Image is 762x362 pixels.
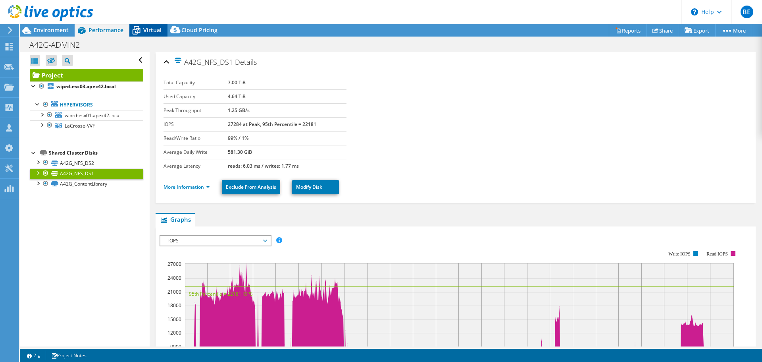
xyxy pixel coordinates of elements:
[164,162,228,170] label: Average Latency
[164,93,228,101] label: Used Capacity
[715,24,752,37] a: More
[30,168,143,179] a: A42G_NFS_DS1
[609,24,647,37] a: Reports
[228,135,248,141] b: 99% / 1%
[235,57,257,67] span: Details
[30,100,143,110] a: Hypervisors
[647,24,679,37] a: Share
[228,79,246,86] b: 7.00 TiB
[228,121,316,128] b: 27284 at Peak, 95th Percentile = 22181
[143,26,162,34] span: Virtual
[30,81,143,92] a: wiprd-esx03.apex42.local
[26,41,92,49] h1: A42G-ADMIN2
[228,149,252,155] b: 581.30 GiB
[89,26,123,34] span: Performance
[34,26,69,34] span: Environment
[164,106,228,114] label: Peak Throughput
[164,134,228,142] label: Read/Write Ratio
[30,110,143,120] a: wiprd-esx01.apex42.local
[65,112,121,119] span: wiprd-esx01.apex42.local
[164,79,228,87] label: Total Capacity
[56,83,116,90] b: wiprd-esx03.apex42.local
[30,120,143,131] a: LaCrosse-VVF
[167,288,181,295] text: 21000
[170,343,181,350] text: 9000
[292,180,339,194] a: Modify Disk
[167,261,181,267] text: 27000
[228,107,250,114] b: 1.25 GB/s
[21,350,46,360] a: 2
[164,236,266,246] span: IOPS
[160,215,191,223] span: Graphs
[164,184,210,190] a: More Information
[174,57,233,66] span: A42G_NFS_DS1
[65,122,95,129] span: LaCrosse-VVF
[668,251,691,257] text: Write IOPS
[181,26,217,34] span: Cloud Pricing
[30,69,143,81] a: Project
[228,93,246,100] b: 4.64 TiB
[167,329,181,336] text: 12000
[164,120,228,128] label: IOPS
[222,180,280,194] a: Exclude From Analysis
[167,302,181,309] text: 18000
[49,148,143,158] div: Shared Cluster Disks
[679,24,716,37] a: Export
[228,163,299,169] b: reads: 6.03 ms / writes: 1.77 ms
[167,275,181,281] text: 24000
[30,158,143,168] a: A42G_NFS_DS2
[189,290,253,297] text: 95th Percentile = 22181 IOPS
[691,8,698,15] svg: \n
[741,6,753,18] span: BE
[46,350,92,360] a: Project Notes
[30,179,143,189] a: A42G_ContentLibrary
[167,316,181,323] text: 15000
[707,251,728,257] text: Read IOPS
[164,148,228,156] label: Average Daily Write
